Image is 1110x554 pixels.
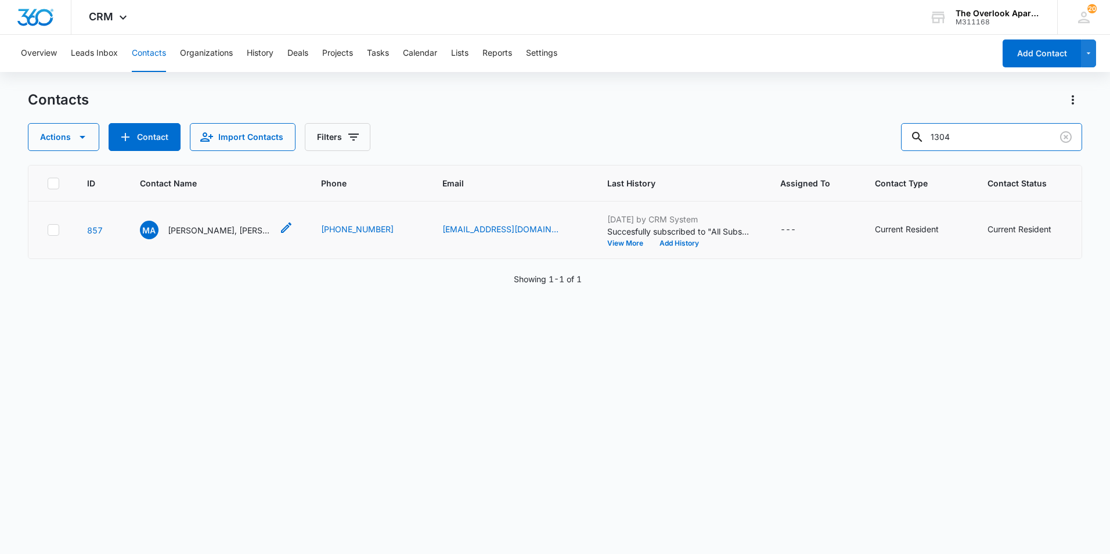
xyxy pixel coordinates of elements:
button: Settings [526,35,557,72]
div: Contact Type - Current Resident - Select to Edit Field [875,223,960,237]
span: Last History [607,177,736,189]
button: Add Contact [109,123,181,151]
span: Contact Name [140,177,276,189]
div: notifications count [1087,4,1097,13]
button: Calendar [403,35,437,72]
span: CRM [89,10,113,23]
span: Contact Type [875,177,943,189]
span: MA [140,221,158,239]
button: Actions [1064,91,1082,109]
a: Navigate to contact details page for Marissa Acosta, Lee Chandley [87,225,103,235]
a: [PHONE_NUMBER] [321,223,394,235]
button: Add History [651,240,707,247]
button: History [247,35,273,72]
h1: Contacts [28,91,89,109]
span: Assigned To [780,177,830,189]
p: Showing 1-1 of 1 [514,273,582,285]
div: account name [956,9,1040,18]
div: Phone - (806) 662-9425 - Select to Edit Field [321,223,415,237]
span: Phone [321,177,398,189]
div: Current Resident [875,223,939,235]
p: Succesfully subscribed to "All Subscribers". [607,225,752,238]
button: Actions [28,123,99,151]
button: Clear [1057,128,1075,146]
p: [PERSON_NAME], [PERSON_NAME] [168,224,272,236]
button: Overview [21,35,57,72]
button: Organizations [180,35,233,72]
button: Add Contact [1003,39,1081,67]
button: View More [607,240,651,247]
p: [DATE] by CRM System [607,213,752,225]
button: Import Contacts [190,123,295,151]
div: Email - mya.acosta2016@icloud.com - Select to Edit Field [442,223,579,237]
div: Contact Status - Current Resident - Select to Edit Field [988,223,1072,237]
div: account id [956,18,1040,26]
button: Lists [451,35,468,72]
div: Contact Name - Marissa Acosta, Lee Chandley - Select to Edit Field [140,221,293,239]
div: --- [780,223,796,237]
span: 20 [1087,4,1097,13]
button: Projects [322,35,353,72]
button: Reports [482,35,512,72]
button: Leads Inbox [71,35,118,72]
button: Tasks [367,35,389,72]
button: Deals [287,35,308,72]
button: Filters [305,123,370,151]
span: Email [442,177,563,189]
div: Current Resident [988,223,1051,235]
input: Search Contacts [901,123,1082,151]
a: [EMAIL_ADDRESS][DOMAIN_NAME] [442,223,558,235]
button: Contacts [132,35,166,72]
span: Contact Status [988,177,1055,189]
span: ID [87,177,95,189]
div: Assigned To - - Select to Edit Field [780,223,817,237]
